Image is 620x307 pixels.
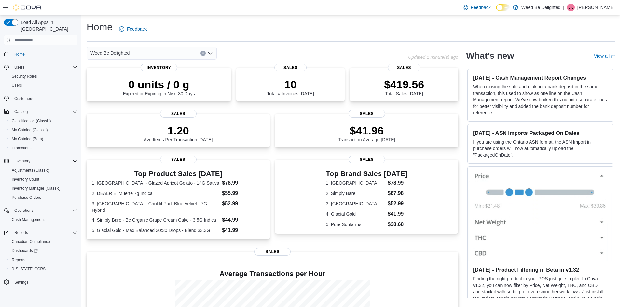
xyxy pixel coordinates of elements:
[9,175,42,183] a: Inventory Count
[12,127,48,133] span: My Catalog (Classic)
[563,4,564,11] p: |
[326,190,385,197] dt: 2. Simply Bare
[92,200,219,213] dt: 3. [GEOGRAPHIC_DATA] - Choklit Park Blue Velvet - 7G Hybrid
[7,116,80,125] button: Classification (Classic)
[9,247,40,255] a: Dashboards
[388,189,407,197] dd: $67.98
[12,168,49,173] span: Adjustments (Classic)
[222,226,265,234] dd: $41.99
[9,126,77,134] span: My Catalog (Classic)
[92,270,453,278] h4: Average Transactions per Hour
[123,78,195,91] p: 0 units / 0 g
[9,166,77,174] span: Adjustments (Classic)
[1,228,80,237] button: Reports
[14,159,30,164] span: Inventory
[1,49,80,58] button: Home
[123,78,195,96] div: Expired or Expiring in Next 30 Days
[326,170,407,178] h3: Top Brand Sales [DATE]
[9,82,77,89] span: Users
[516,296,544,301] em: Beta Features
[471,4,490,11] span: Feedback
[12,83,22,88] span: Users
[567,4,575,11] div: Jordan Knott
[9,72,77,80] span: Security Roles
[14,96,33,101] span: Customers
[7,166,80,175] button: Adjustments (Classic)
[338,124,395,142] div: Transaction Average [DATE]
[208,51,213,56] button: Open list of options
[12,63,27,71] button: Users
[12,136,43,142] span: My Catalog (Beta)
[12,266,46,272] span: [US_STATE] CCRS
[14,65,24,70] span: Users
[160,156,197,163] span: Sales
[12,50,77,58] span: Home
[92,170,265,178] h3: Top Product Sales [DATE]
[9,185,77,192] span: Inventory Manager (Classic)
[473,130,608,136] h3: [DATE] - ASN Imports Packaged On Dates
[14,52,25,57] span: Home
[521,4,560,11] p: Weed Be Delighted
[267,78,314,96] div: Total # Invoices [DATE]
[577,4,615,11] p: [PERSON_NAME]
[1,63,80,72] button: Users
[7,175,80,184] button: Inventory Count
[9,185,63,192] a: Inventory Manager (Classic)
[12,278,77,286] span: Settings
[87,20,113,33] h1: Home
[222,179,265,187] dd: $78.99
[90,49,130,57] span: Weed Be Delighted
[388,179,407,187] dd: $78.99
[12,157,77,165] span: Inventory
[14,208,34,213] span: Operations
[9,117,77,125] span: Classification (Classic)
[9,126,50,134] a: My Catalog (Classic)
[388,210,407,218] dd: $41.99
[144,124,213,142] div: Avg Items Per Transaction [DATE]
[12,50,27,58] a: Home
[9,256,28,264] a: Reports
[12,207,77,214] span: Operations
[466,51,514,61] h2: What's new
[127,26,147,32] span: Feedback
[408,55,458,60] p: Updated 1 minute(s) ago
[1,107,80,116] button: Catalog
[1,157,80,166] button: Inventory
[200,51,206,56] button: Clear input
[9,175,77,183] span: Inventory Count
[92,190,219,197] dt: 2. DEALR El Muerte 7g Indica
[9,72,39,80] a: Security Roles
[388,200,407,208] dd: $52.99
[473,139,608,158] p: If you are using the Ontario ASN format, the ASN Import in purchase orders will now automatically...
[9,265,77,273] span: Washington CCRS
[9,238,77,246] span: Canadian Compliance
[7,237,80,246] button: Canadian Compliance
[160,110,197,118] span: Sales
[92,227,219,234] dt: 5. Glacial Gold - Max Balanced 30:30 Drops - Blend 33.3G
[274,64,307,71] span: Sales
[7,255,80,264] button: Reports
[267,78,314,91] p: 10
[12,74,37,79] span: Security Roles
[144,124,213,137] p: 1.20
[1,94,80,103] button: Customers
[7,184,80,193] button: Inventory Manager (Classic)
[594,53,615,58] a: View allExternal link
[12,248,38,253] span: Dashboards
[9,265,48,273] a: [US_STATE] CCRS
[473,74,608,81] h3: [DATE] - Cash Management Report Changes
[7,193,80,202] button: Purchase Orders
[12,229,31,237] button: Reports
[1,206,80,215] button: Operations
[9,117,54,125] a: Classification (Classic)
[9,247,77,255] span: Dashboards
[7,246,80,255] a: Dashboards
[9,194,44,201] a: Purchase Orders
[9,135,77,143] span: My Catalog (Beta)
[222,189,265,197] dd: $55.99
[7,144,80,153] button: Promotions
[7,134,80,144] button: My Catalog (Beta)
[14,280,28,285] span: Settings
[9,238,53,246] a: Canadian Compliance
[13,4,42,11] img: Cova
